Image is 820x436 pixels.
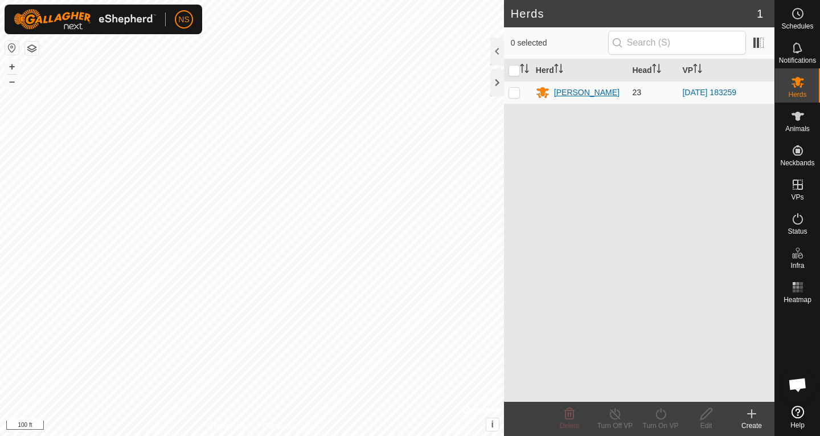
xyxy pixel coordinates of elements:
input: Search (S) [608,31,746,55]
th: Head [628,59,678,82]
span: Herds [788,91,806,98]
button: Map Layers [25,42,39,55]
th: Herd [531,59,628,82]
button: Reset Map [5,41,19,55]
p-sorticon: Activate to sort [652,66,661,75]
div: Open chat [781,368,815,402]
button: i [486,418,499,431]
span: 23 [632,88,641,97]
th: VP [678,59,774,82]
span: i [491,419,494,429]
a: Help [775,401,820,433]
p-sorticon: Activate to sort [520,66,529,75]
p-sorticon: Activate to sort [693,66,702,75]
span: NS [178,14,189,26]
div: Turn On VP [638,421,683,431]
div: Create [729,421,774,431]
div: [PERSON_NAME] [554,87,620,99]
a: Privacy Policy [207,421,249,431]
span: Notifications [779,57,816,64]
button: – [5,75,19,88]
span: Status [788,228,807,235]
span: Heatmap [784,296,811,303]
span: Neckbands [780,160,814,166]
div: Turn Off VP [592,421,638,431]
div: Edit [683,421,729,431]
h2: Herds [511,7,757,21]
span: Help [790,422,805,429]
span: 1 [757,5,763,22]
span: Schedules [781,23,813,30]
span: VPs [791,194,803,201]
button: + [5,60,19,74]
span: 0 selected [511,37,608,49]
span: Infra [790,262,804,269]
span: Animals [785,125,810,132]
a: Contact Us [263,421,297,431]
p-sorticon: Activate to sort [554,66,563,75]
img: Gallagher Logo [14,9,156,30]
span: Delete [560,422,580,430]
a: [DATE] 183259 [682,88,736,97]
